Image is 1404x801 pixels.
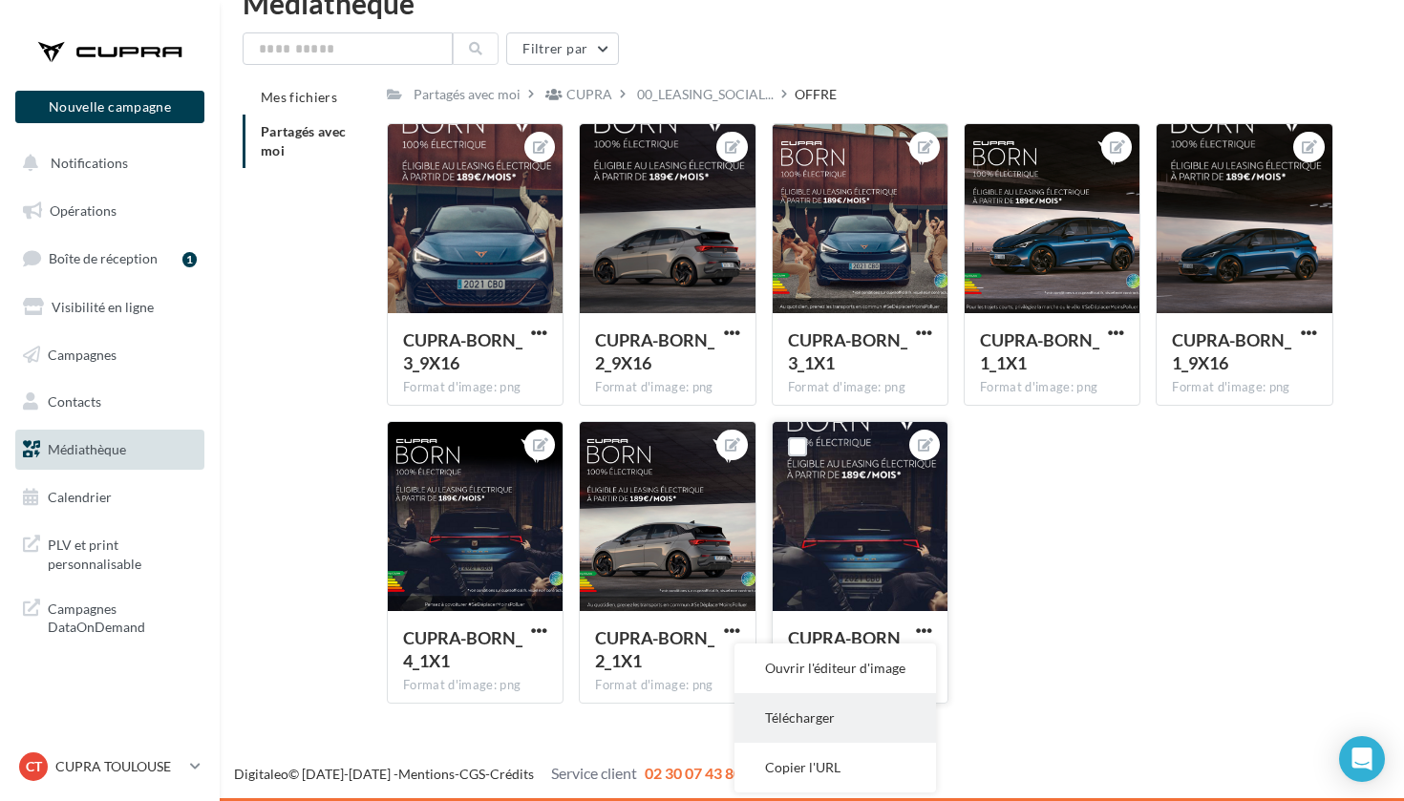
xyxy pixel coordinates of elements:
p: CUPRA TOULOUSE [55,757,182,776]
a: Opérations [11,191,208,231]
span: 02 30 07 43 80 [645,764,742,782]
div: Format d'image: png [403,379,547,396]
span: Partagés avec moi [261,123,347,158]
div: Format d'image: png [595,379,739,396]
span: Campagnes DataOnDemand [48,596,197,637]
div: Format d'image: png [980,379,1124,396]
span: CUPRA-BORN_2_9X16 [595,329,714,373]
span: CUPRA-BORN_4_9X16 [788,627,907,671]
a: Campagnes DataOnDemand [11,588,208,644]
div: OFFRE [795,85,837,104]
a: Boîte de réception1 [11,238,208,279]
a: Contacts [11,382,208,422]
span: Service client [551,764,637,782]
span: Boîte de réception [49,250,158,266]
a: PLV et print personnalisable [11,524,208,580]
div: Format d'image: png [403,677,547,694]
a: Médiathèque [11,430,208,470]
span: CUPRA-BORN_4_1X1 [403,627,522,671]
div: Format d'image: png [1172,379,1316,396]
span: Calendrier [48,489,112,505]
div: Partagés avec moi [414,85,521,104]
div: CUPRA [566,85,612,104]
a: CT CUPRA TOULOUSE [15,748,204,785]
span: Campagnes [48,346,117,362]
button: Notifications [11,143,201,183]
span: © [DATE]-[DATE] - - - [234,766,742,782]
span: CUPRA-BORN_3_1X1 [788,329,907,373]
span: Visibilité en ligne [52,299,154,315]
span: 00_LEASING_SOCIAL... [637,85,774,104]
span: CUPRA-BORN_2_1X1 [595,627,714,671]
button: Télécharger [734,693,936,743]
button: Ouvrir l'éditeur d'image [734,643,936,693]
div: Format d'image: png [595,677,739,694]
span: Notifications [51,155,128,171]
span: CT [26,757,42,776]
a: Digitaleo [234,766,288,782]
span: Mes fichiers [261,89,337,105]
button: Filtrer par [506,32,619,65]
button: Nouvelle campagne [15,91,204,123]
span: CUPRA-BORN_1_9X16 [1172,329,1291,373]
span: CUPRA-BORN_3_9X16 [403,329,522,373]
div: Format d'image: png [788,379,932,396]
a: Visibilité en ligne [11,287,208,327]
a: CGS [459,766,485,782]
a: Campagnes [11,335,208,375]
a: Mentions [398,766,455,782]
button: Copier l'URL [734,743,936,792]
span: Contacts [48,393,101,410]
a: Calendrier [11,477,208,517]
span: CUPRA-BORN_1_1X1 [980,329,1099,373]
div: 1 [182,252,197,267]
a: Crédits [490,766,534,782]
span: Opérations [50,202,117,219]
span: Médiathèque [48,441,126,457]
span: PLV et print personnalisable [48,532,197,573]
div: Open Intercom Messenger [1339,736,1385,782]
